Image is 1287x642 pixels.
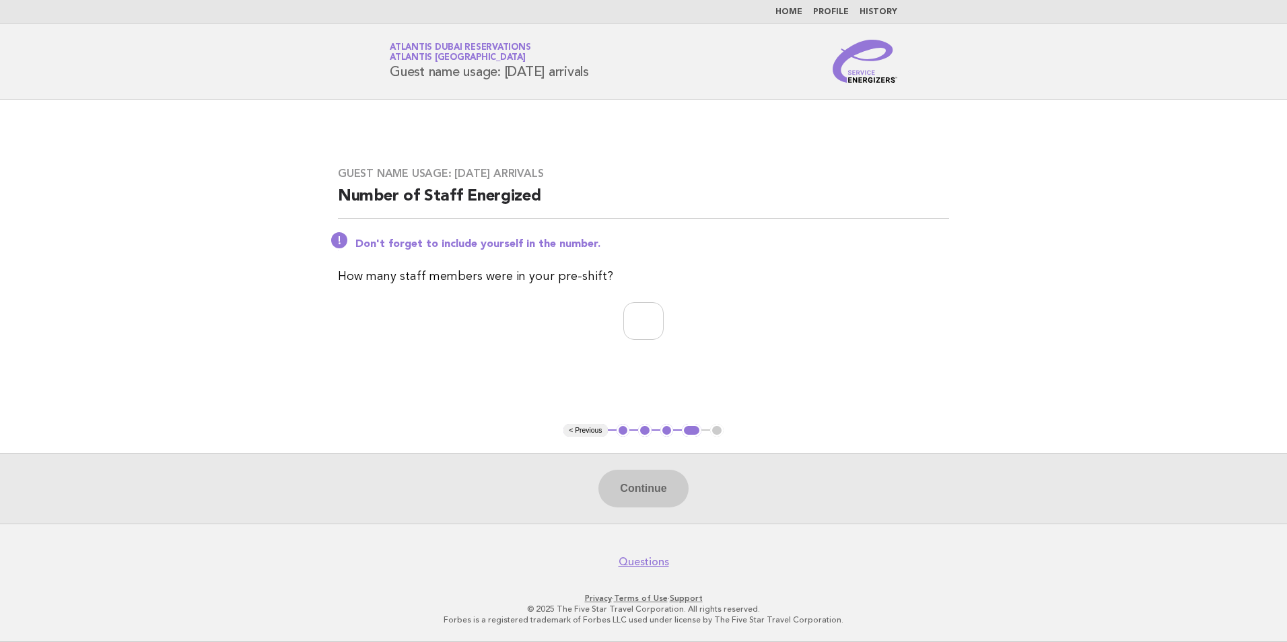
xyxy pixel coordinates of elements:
[338,186,949,219] h2: Number of Staff Energized
[619,555,669,569] a: Questions
[660,424,674,437] button: 3
[390,43,530,62] a: Atlantis Dubai ReservationsAtlantis [GEOGRAPHIC_DATA]
[232,593,1055,604] p: · ·
[614,594,668,603] a: Terms of Use
[670,594,703,603] a: Support
[860,8,897,16] a: History
[638,424,652,437] button: 2
[563,424,607,437] button: < Previous
[338,167,949,180] h3: Guest name usage: [DATE] arrivals
[390,54,526,63] span: Atlantis [GEOGRAPHIC_DATA]
[775,8,802,16] a: Home
[833,40,897,83] img: Service Energizers
[390,44,589,79] h1: Guest name usage: [DATE] arrivals
[232,614,1055,625] p: Forbes is a registered trademark of Forbes LLC used under license by The Five Star Travel Corpora...
[232,604,1055,614] p: © 2025 The Five Star Travel Corporation. All rights reserved.
[338,267,949,286] p: How many staff members were in your pre-shift?
[355,238,949,251] p: Don't forget to include yourself in the number.
[813,8,849,16] a: Profile
[617,424,630,437] button: 1
[682,424,701,437] button: 4
[585,594,612,603] a: Privacy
